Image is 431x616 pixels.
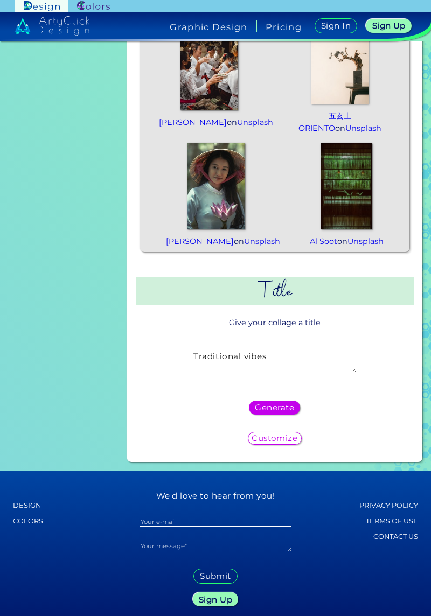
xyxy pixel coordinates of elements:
a: Al Soot [310,236,337,246]
a: [PERSON_NAME] [166,236,234,246]
img: artyclick_design_logo_white_combined_path.svg [15,16,89,36]
p: on [166,235,267,248]
h5: Customize [254,435,295,442]
img: photo-1667132712523-e22ceda0dcd9 [180,24,238,110]
img: photo-1551075649-8fdfd4c6f842 [311,18,369,104]
h5: We'd love to hear from you! [121,491,310,501]
a: Sign In [317,19,356,33]
img: photo-1439778615639-28529f7628bc [187,143,245,229]
a: Unsplash [237,117,273,127]
input: Your e-mail [140,516,291,527]
a: Pricing [266,23,302,31]
a: Design [13,499,95,513]
p: on [289,110,390,135]
p: on [159,116,260,129]
a: Contact Us [336,530,418,544]
h4: Graphic Design [170,23,247,31]
img: photo-1534516523294-fbe415ab510a [321,143,372,229]
h5: Generate [257,404,292,411]
a: Unsplash [244,236,280,246]
h2: Title [136,277,414,305]
a: Sign Up [369,19,409,32]
a: Terms of Use [336,514,418,528]
a: Unsplash [345,123,381,133]
h5: Sign Up [374,22,404,30]
a: Privacy policy [336,499,418,513]
img: ArtyClick Colors logo [77,1,109,11]
h5: Submit [201,572,230,580]
a: Unsplash [347,236,384,246]
h5: Sign In [323,22,350,30]
h5: Sign Up [200,596,231,603]
a: Colors [13,514,95,528]
a: Sign Up [195,593,236,606]
p: on [310,235,384,248]
a: [PERSON_NAME] [159,117,227,127]
p: Give your collage a title [136,312,414,332]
